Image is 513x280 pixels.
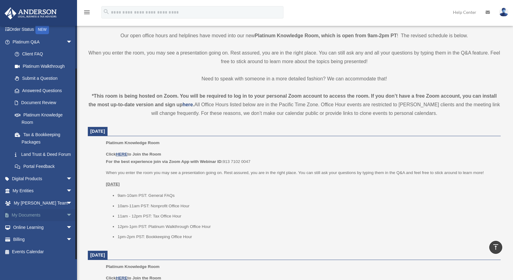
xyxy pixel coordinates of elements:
span: arrow_drop_down [66,233,79,246]
li: 1pm-2pm PST: Bookkeeping Office Hour [117,233,496,241]
b: For the best experience join via Zoom App with Webinar ID: [106,159,223,164]
a: Answered Questions [9,84,82,97]
a: Document Review [9,97,82,109]
a: Platinum Knowledge Room [9,109,79,128]
a: Platinum Q&Aarrow_drop_down [4,36,82,48]
span: [DATE] [90,253,105,258]
div: All Office Hours listed below are in the Pacific Time Zone. Office Hour events are restricted to ... [88,92,501,118]
strong: . [193,102,194,107]
a: vertical_align_top [489,241,502,254]
strong: Platinum Knowledge Room, which is open from 9am-2pm PT [255,33,397,38]
a: Land Trust & Deed Forum [9,148,82,160]
span: arrow_drop_down [66,185,79,197]
strong: *This room is being hosted on Zoom. You will be required to log in to your personal Zoom account ... [89,93,497,107]
i: vertical_align_top [492,243,499,251]
span: arrow_drop_down [66,197,79,209]
p: Our open office hours and helplines have moved into our new ! The revised schedule is below. [88,31,501,40]
u: [DATE] [106,182,120,186]
li: 10am-11am PST: Nonprofit Office Hour [117,202,496,210]
span: Platinum Knowledge Room [106,264,160,269]
p: Need to speak with someone in a more detailed fashion? We can accommodate that! [88,75,501,83]
a: Client FAQ [9,48,82,60]
p: 913 7102 0047 [106,151,496,165]
img: Anderson Advisors Platinum Portal [3,7,59,19]
a: Online Learningarrow_drop_down [4,221,82,233]
a: here [182,102,193,107]
a: HERE [116,152,127,156]
span: arrow_drop_down [66,221,79,234]
span: arrow_drop_down [66,36,79,48]
a: menu [83,11,91,16]
li: 12pm-1pm PST: Platinum Walkthrough Office Hour [117,223,496,230]
li: 9am-10am PST: General FAQs [117,192,496,199]
b: Click to Join the Room [106,152,161,156]
span: Platinum Knowledge Room [106,140,160,145]
span: [DATE] [90,129,105,134]
span: arrow_drop_down [66,172,79,185]
a: My [PERSON_NAME] Teamarrow_drop_down [4,197,82,209]
i: menu [83,9,91,16]
p: When you enter the room you may see a presentation going on. Rest assured, you are in the right p... [106,169,496,177]
a: Platinum Walkthrough [9,60,82,72]
a: Tax & Bookkeeping Packages [9,128,82,148]
a: My Documentsarrow_drop_down [4,209,82,221]
div: NEW [35,25,49,34]
img: User Pic [499,8,508,17]
a: Portal Feedback [9,160,82,173]
a: Events Calendar [4,246,82,258]
a: Order StatusNEW [4,23,82,36]
p: When you enter the room, you may see a presentation going on. Rest assured, you are in the right ... [88,49,501,66]
a: Submit a Question [9,72,82,85]
i: search [103,8,110,15]
span: arrow_drop_down [66,209,79,222]
a: Billingarrow_drop_down [4,233,82,246]
a: My Entitiesarrow_drop_down [4,185,82,197]
a: Digital Productsarrow_drop_down [4,172,82,185]
li: 11am - 12pm PST: Tax Office Hour [117,213,496,220]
